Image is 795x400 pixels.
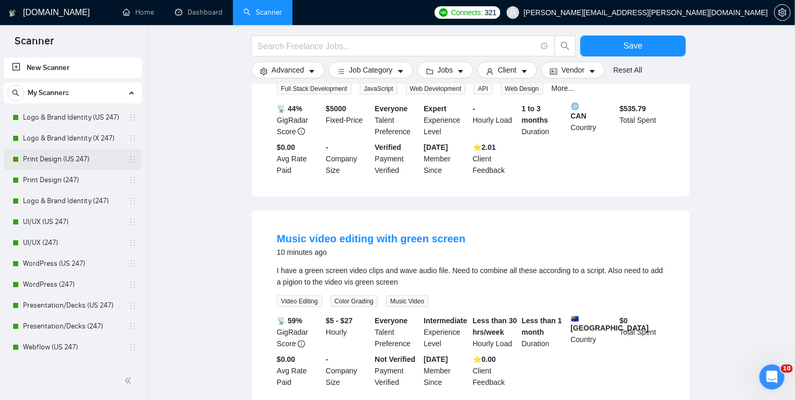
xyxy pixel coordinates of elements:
div: GigRadar Score [275,315,324,350]
span: holder [128,113,137,122]
div: Client Feedback [471,142,520,176]
span: holder [128,322,137,331]
span: setting [260,67,267,75]
div: Talent Preference [373,315,422,350]
span: Web Development [406,83,466,95]
span: double-left [124,375,135,386]
b: CAN [571,103,616,120]
b: 1 to 3 months [522,104,548,124]
b: Less than 1 month [522,317,562,337]
b: 📡 44% [277,104,302,113]
a: UI/UX (247) [23,232,122,253]
img: logo [9,5,16,21]
span: holder [128,343,137,351]
span: Vendor [562,64,584,76]
span: JavaScript [360,83,397,95]
span: 321 [485,7,496,18]
span: Client [498,64,517,76]
a: homeHome [123,8,154,17]
button: search [7,85,24,101]
button: folderJobscaret-down [417,62,474,78]
b: Less than 30 hrs/week [473,317,517,337]
div: Duration [520,103,569,137]
span: Save [624,39,642,52]
iframe: Intercom live chat [759,364,785,390]
b: ⭐️ 0.00 [473,356,496,364]
span: My Scanners [28,83,69,103]
span: Jobs [438,64,453,76]
span: 10 [781,364,793,373]
button: idcardVendorcaret-down [541,62,605,78]
div: Talent Preference [373,103,422,137]
a: Logo & Brand Identity (US 247) [23,107,122,128]
b: [DATE] [424,356,448,364]
b: Not Verified [375,356,416,364]
div: Total Spent [617,315,667,350]
b: Expert [424,104,447,113]
b: $ 0 [619,317,628,325]
a: WordPress (247) [23,274,122,295]
b: Everyone [375,104,408,113]
b: - [326,143,329,151]
b: Verified [375,143,402,151]
div: Country [569,315,618,350]
span: search [555,41,575,51]
div: Avg Rate Paid [275,354,324,389]
b: ⭐️ 2.01 [473,143,496,151]
span: Advanced [272,64,304,76]
span: Color Grading [331,296,378,307]
b: Intermediate [424,317,467,325]
div: 10 minutes ago [277,246,465,258]
b: [GEOGRAPHIC_DATA] [571,315,649,333]
div: Experience Level [422,103,471,137]
span: idcard [550,67,557,75]
a: Print Design (US 247) [23,149,122,170]
span: Web Design [501,83,543,95]
button: setting [774,4,791,21]
b: $0.00 [277,356,295,364]
div: Company Size [324,354,373,389]
b: $0.00 [277,143,295,151]
span: Music Video [386,296,428,307]
div: Hourly [324,315,373,350]
span: holder [128,301,137,310]
span: holder [128,176,137,184]
div: Total Spent [617,103,667,137]
span: API [474,83,492,95]
span: info-circle [298,128,305,135]
img: 🌐 [571,103,579,110]
a: Presentation/Decks (US 247) [23,295,122,316]
button: barsJob Categorycaret-down [329,62,413,78]
div: Member Since [422,354,471,389]
span: user [486,67,494,75]
span: setting [775,8,790,17]
div: Hourly Load [471,315,520,350]
span: holder [128,260,137,268]
span: caret-down [521,67,528,75]
div: Member Since [422,142,471,176]
span: folder [426,67,434,75]
a: Music video editing with green screen [277,233,465,244]
a: WordPress (US 247) [23,253,122,274]
span: Scanner [6,33,62,55]
a: searchScanner [243,8,282,17]
button: search [555,36,576,56]
span: holder [128,197,137,205]
span: Video Editing [277,296,322,307]
span: caret-down [308,67,315,75]
b: [DATE] [424,143,448,151]
div: Country [569,103,618,137]
img: 🇦🇺 [571,315,579,323]
span: search [8,89,24,97]
a: Reset All [613,64,642,76]
input: Search Freelance Jobs... [258,40,536,53]
a: Logo & Brand Identity (247) [23,191,122,211]
div: Fixed-Price [324,103,373,137]
a: Presentation/Decks (247) [23,316,122,337]
span: Job Category [349,64,392,76]
span: caret-down [397,67,404,75]
div: Hourly Load [471,103,520,137]
button: Save [580,36,686,56]
div: I have a green screen video clips and wave audio file. Need to combine all these according to a s... [277,265,664,288]
a: setting [774,8,791,17]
